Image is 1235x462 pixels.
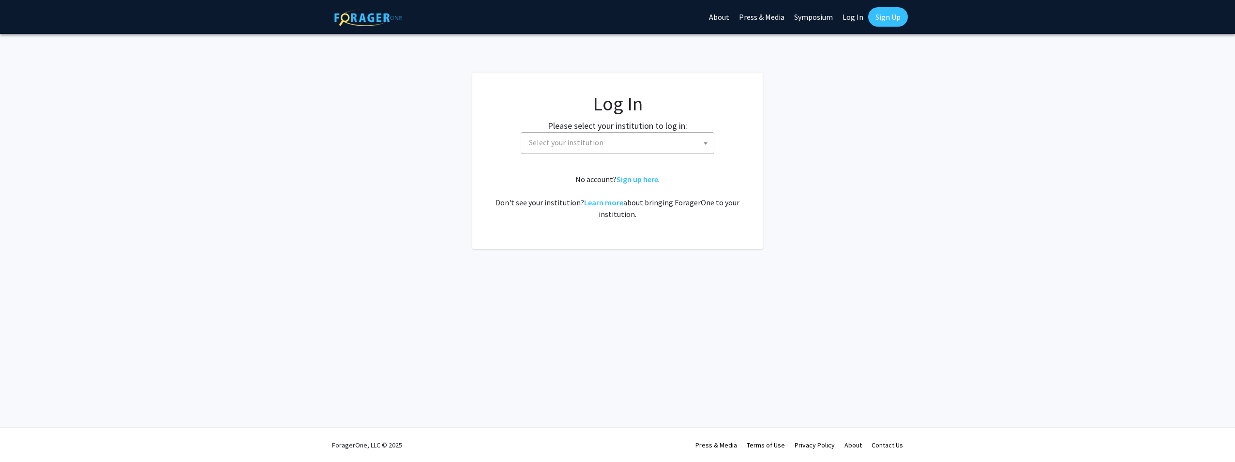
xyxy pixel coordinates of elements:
[525,133,714,153] span: Select your institution
[617,174,658,184] a: Sign up here
[332,428,402,462] div: ForagerOne, LLC © 2025
[795,441,835,449] a: Privacy Policy
[548,119,687,132] label: Please select your institution to log in:
[334,9,402,26] img: ForagerOne Logo
[844,441,862,449] a: About
[492,173,743,220] div: No account? . Don't see your institution? about bringing ForagerOne to your institution.
[695,441,737,449] a: Press & Media
[529,138,603,147] span: Select your institution
[584,198,623,207] a: Learn more about bringing ForagerOne to your institution
[868,7,908,27] a: Sign Up
[747,441,785,449] a: Terms of Use
[492,92,743,115] h1: Log In
[521,132,714,154] span: Select your institution
[872,441,903,449] a: Contact Us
